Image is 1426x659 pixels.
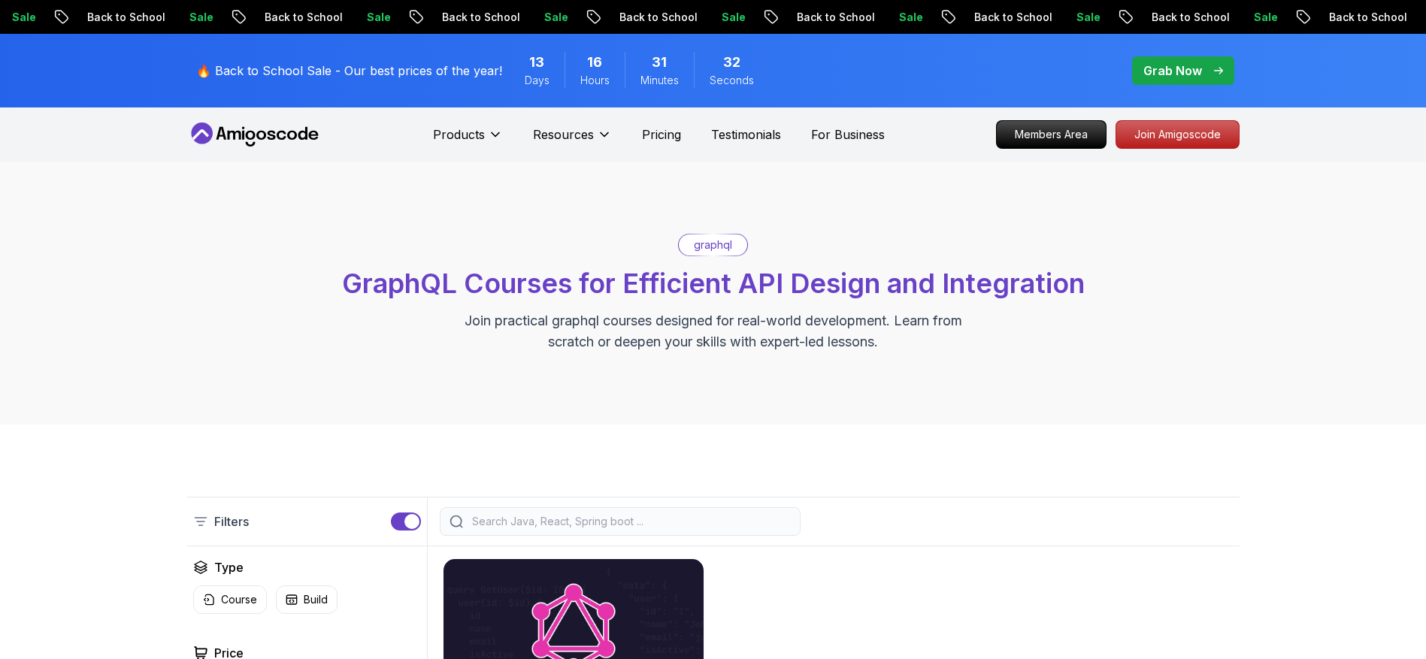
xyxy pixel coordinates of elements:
button: Products [433,125,503,156]
p: Course [221,592,257,607]
p: Resources [533,125,594,144]
p: Sale [442,10,490,25]
p: Grab Now [1143,62,1202,80]
a: Members Area [996,120,1107,149]
a: Testimonials [711,125,781,144]
p: Back to School [1227,10,1329,25]
a: Join Amigoscode [1116,120,1240,149]
p: Sale [797,10,845,25]
p: Back to School [695,10,797,25]
p: Sale [1329,10,1377,25]
p: Back to School [1049,10,1152,25]
button: Course [193,585,267,614]
p: Sale [87,10,135,25]
span: Days [525,73,550,88]
p: Members Area [997,121,1106,148]
p: Back to School [162,10,265,25]
span: GraphQL Courses for Efficient API Design and Integration [342,267,1085,300]
button: Resources [533,125,612,156]
span: Minutes [640,73,679,88]
span: 31 Minutes [652,52,667,73]
span: Seconds [710,73,754,88]
p: Back to School [517,10,619,25]
p: Sale [974,10,1022,25]
span: Hours [580,73,610,88]
p: Sale [619,10,668,25]
p: Join Amigoscode [1116,121,1239,148]
h2: Type [214,558,244,576]
p: Sale [265,10,313,25]
p: Filters [214,512,249,531]
input: Search Java, React, Spring boot ... [469,514,791,529]
a: Pricing [642,125,681,144]
p: Sale [1152,10,1200,25]
p: 🔥 Back to School Sale - Our best prices of the year! [196,62,502,80]
span: 32 Seconds [723,52,740,73]
p: Build [304,592,328,607]
span: 13 Days [529,52,544,73]
span: 16 Hours [587,52,602,73]
p: Join practical graphql courses designed for real-world development. Learn from scratch or deepen ... [461,310,966,352]
p: Back to School [872,10,974,25]
a: For Business [811,125,885,144]
p: Back to School [340,10,442,25]
p: graphql [694,237,732,252]
p: Products [433,125,485,144]
button: Build [276,585,338,614]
